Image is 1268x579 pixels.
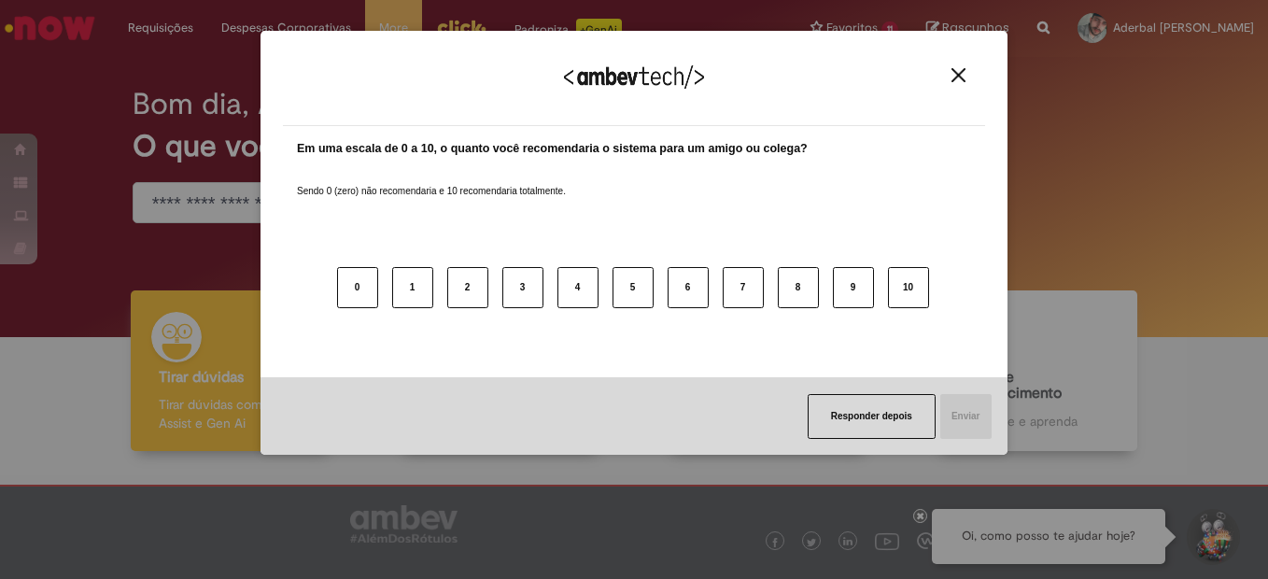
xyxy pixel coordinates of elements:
[297,140,808,158] label: Em uma escala de 0 a 10, o quanto você recomendaria o sistema para um amigo ou colega?
[502,267,543,308] button: 3
[447,267,488,308] button: 2
[392,267,433,308] button: 1
[888,267,929,308] button: 10
[808,394,936,439] button: Responder depois
[723,267,764,308] button: 7
[946,67,971,83] button: Close
[778,267,819,308] button: 8
[613,267,654,308] button: 5
[297,162,566,198] label: Sendo 0 (zero) não recomendaria e 10 recomendaria totalmente.
[337,267,378,308] button: 0
[557,267,599,308] button: 4
[951,68,965,82] img: Close
[833,267,874,308] button: 9
[668,267,709,308] button: 6
[564,65,704,89] img: Logo Ambevtech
